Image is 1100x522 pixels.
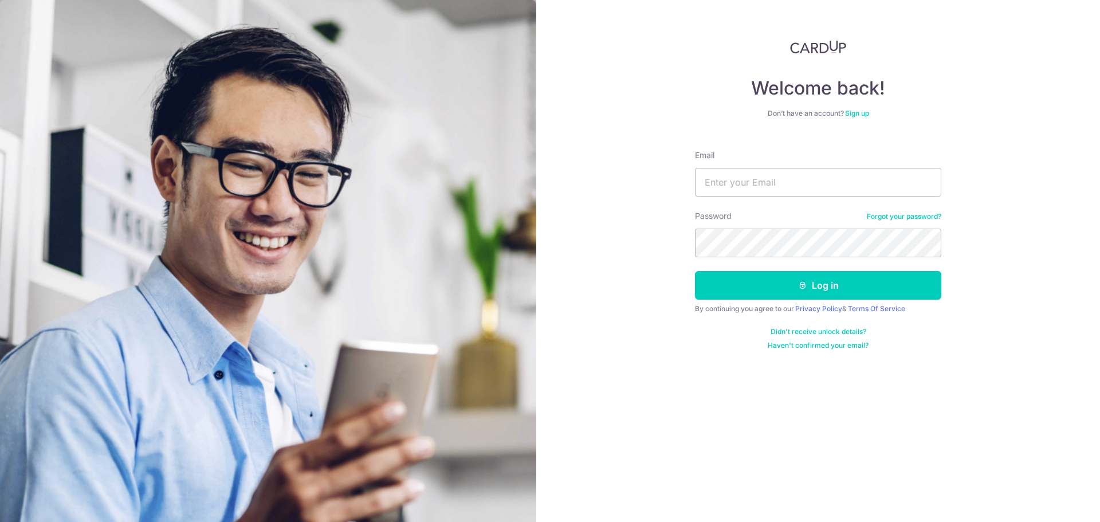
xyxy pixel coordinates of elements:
[771,327,866,336] a: Didn't receive unlock details?
[790,40,846,54] img: CardUp Logo
[695,150,714,161] label: Email
[845,109,869,117] a: Sign up
[695,168,941,197] input: Enter your Email
[695,77,941,100] h4: Welcome back!
[695,210,732,222] label: Password
[695,304,941,313] div: By continuing you agree to our &
[848,304,905,313] a: Terms Of Service
[768,341,869,350] a: Haven't confirmed your email?
[795,304,842,313] a: Privacy Policy
[867,212,941,221] a: Forgot your password?
[695,271,941,300] button: Log in
[695,109,941,118] div: Don’t have an account?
